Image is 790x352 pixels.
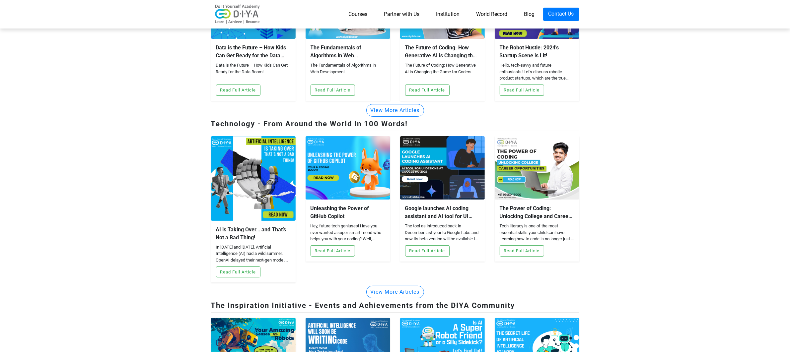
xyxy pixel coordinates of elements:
[311,247,355,254] a: Read Full Article
[405,85,450,96] button: Read Full Article
[405,87,450,93] a: Read Full Article
[500,87,544,93] a: Read Full Article
[311,205,385,220] div: Unleashing the Power of GitHub Copilot
[405,247,450,254] a: Read Full Article
[500,205,574,220] div: The Power of Coding: Unlocking College and Career Opportunities
[311,62,385,82] div: The Fundamentals of Algorithms in Web Development
[211,118,579,131] div: Technology - From Around the World in 100 Words!
[216,44,291,60] div: Data is the Future – How Kids Can Get Ready for the Data Boom!
[376,8,428,21] a: Partner with Us
[311,223,385,243] div: Hey, future tech geniuses! Have you ever wanted a super-smart friend who helps you with your codi...
[216,266,260,278] button: Read Full Article
[500,247,544,254] a: Read Full Article
[211,136,296,221] img: blog-2025071931957.jpg
[468,8,516,21] a: World Record
[500,85,544,96] button: Read Full Article
[216,268,260,275] a: Read Full Article
[211,300,579,313] div: The Inspiration Initiative - Events and Achievements from the DIYA Community
[428,8,468,21] a: Institution
[366,286,424,298] button: View More Articles
[306,136,390,200] img: blog-2025061741239.jpg
[216,87,260,93] a: Read Full Article
[311,245,355,257] button: Read Full Article
[405,44,480,60] div: The Future of Coding: How Generative AI is Changing the Game for Coders
[400,136,485,200] img: blog-2025052544907.jpg
[543,8,579,21] a: Contact Us
[311,87,355,93] a: Read Full Article
[216,85,260,96] button: Read Full Article
[340,8,376,21] a: Courses
[405,245,450,257] button: Read Full Article
[405,62,480,82] div: The Future of Coding: How Generative AI is Changing the Game for Coders
[500,223,574,243] div: Tech literacy is one of the most essential skills your child can have. Learning how to code is no...
[500,62,574,82] div: Hello, tech-savvy and future enthusiasts! Let's discuss robotic product startups, which are the t...
[216,226,291,242] div: AI is Taking Over… and That’s Not a Bad Thing!
[216,244,291,264] div: In [DATE] and [DATE], Artificial Intelligence (AI) had a wild summer. OpenAI delayed their next-g...
[366,288,424,295] a: View More Articles
[405,223,480,243] div: The tool as introduced back in December last year to Google Labs and now its beta version will be...
[500,245,544,257] button: Read Full Article
[495,136,579,200] img: blog-2025042735841.jpg
[500,44,574,60] div: The Robot Hustle: 2024's Startup Scene is Lit!
[311,44,385,60] div: The Fundamentals of Algorithms in Web Development
[516,8,543,21] a: Blog
[366,104,424,117] button: View More Articles
[366,107,424,113] a: View More Articles
[216,62,291,82] div: Data is the Future – How Kids Can Get Ready for the Data Boom!
[211,4,264,24] img: logo-v2.png
[405,205,480,220] div: Google launches AI coding assistant and AI tool for UI designs at Google I/O 2025
[311,85,355,96] button: Read Full Article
